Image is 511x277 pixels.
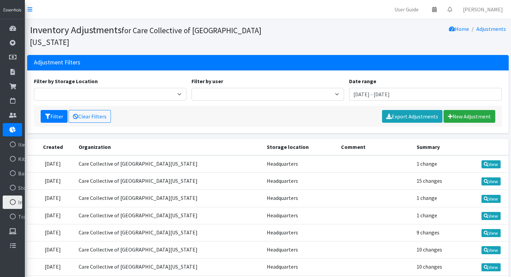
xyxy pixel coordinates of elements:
[337,139,413,155] th: Comment
[413,190,462,207] td: 1 change
[349,77,376,85] label: Date range
[458,3,508,16] a: [PERSON_NAME]
[481,177,501,185] a: View
[413,155,462,173] td: 1 change
[75,224,263,241] td: Care Collective of [GEOGRAPHIC_DATA][US_STATE]
[481,195,501,203] a: View
[69,110,111,123] a: Clear Filters
[413,224,462,241] td: 9 changes
[481,212,501,220] a: View
[45,195,61,201] time: [DATE]
[413,207,462,224] td: 1 change
[45,229,61,236] time: [DATE]
[75,258,263,275] td: Care Collective of [GEOGRAPHIC_DATA][US_STATE]
[481,246,501,254] a: View
[45,212,61,219] time: [DATE]
[263,155,337,173] td: Headquarters
[75,139,263,155] th: Organization
[75,173,263,190] td: Care Collective of [GEOGRAPHIC_DATA][US_STATE]
[75,207,263,224] td: Care Collective of [GEOGRAPHIC_DATA][US_STATE]
[30,24,265,47] h1: Inventory Adjustments
[481,160,501,168] a: View
[3,181,22,195] a: Storage Locations
[75,241,263,258] td: Care Collective of [GEOGRAPHIC_DATA][US_STATE]
[27,139,75,155] th: Created
[263,241,337,258] td: Headquarters
[3,7,22,13] img: HumanEssentials
[45,160,61,167] time: [DATE]
[263,190,337,207] td: Headquarters
[413,139,462,155] th: Summary
[476,25,506,32] a: Adjustments
[3,167,22,180] a: Barcode Items
[263,224,337,241] td: Headquarters
[45,246,61,253] time: [DATE]
[34,59,80,66] h3: Adjustment Filters
[413,241,462,258] td: 10 changes
[41,110,68,123] button: Filter
[3,138,22,151] a: Items & Inventory
[191,77,223,85] label: Filter by user
[449,25,469,32] a: Home
[30,25,261,47] small: for Care Collective of [GEOGRAPHIC_DATA][US_STATE]
[75,155,263,173] td: Care Collective of [GEOGRAPHIC_DATA][US_STATE]
[413,173,462,190] td: 15 changes
[481,263,501,271] a: View
[263,173,337,190] td: Headquarters
[75,190,263,207] td: Care Collective of [GEOGRAPHIC_DATA][US_STATE]
[45,263,61,270] time: [DATE]
[3,196,22,209] a: Inventory Adjustments
[263,139,337,155] th: Storage location
[413,258,462,275] td: 10 changes
[3,152,22,166] a: Kits
[263,258,337,275] td: Headquarters
[349,88,502,101] input: January 1, 2011 - December 31, 2011
[3,210,22,223] a: Transfers
[263,207,337,224] td: Headquarters
[45,177,61,184] time: [DATE]
[382,110,442,123] a: Export Adjustments
[481,229,501,237] a: View
[389,3,424,16] a: User Guide
[443,110,495,123] a: New Adjustment
[34,77,98,85] label: Filter by Storage Location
